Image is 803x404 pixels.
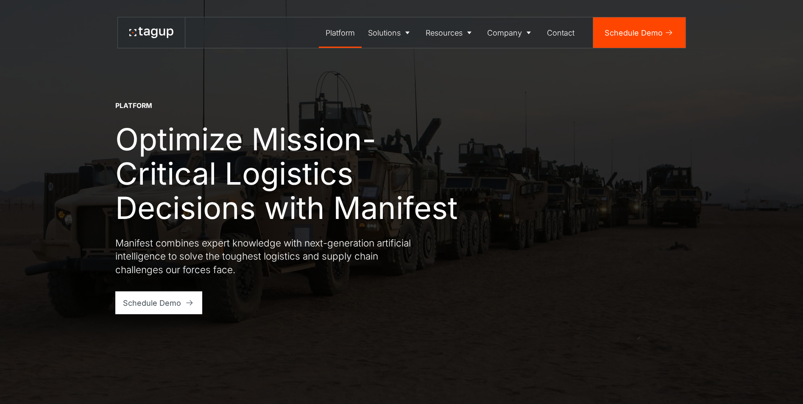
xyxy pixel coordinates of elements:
a: Platform [319,17,362,48]
p: Manifest combines expert knowledge with next-generation artificial intelligence to solve the toug... [115,236,421,277]
a: Solutions [362,17,419,48]
div: Platform [115,101,152,111]
div: Solutions [368,27,401,39]
div: Contact [547,27,574,39]
div: Schedule Demo [605,27,663,39]
h1: Optimize Mission-Critical Logistics Decisions with Manifest [115,122,471,225]
div: Schedule Demo [123,297,181,309]
a: Company [481,17,541,48]
a: Contact [540,17,581,48]
a: Resources [419,17,481,48]
a: Schedule Demo [115,291,202,314]
div: Company [487,27,522,39]
a: Schedule Demo [593,17,686,48]
div: Platform [326,27,355,39]
div: Resources [426,27,463,39]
